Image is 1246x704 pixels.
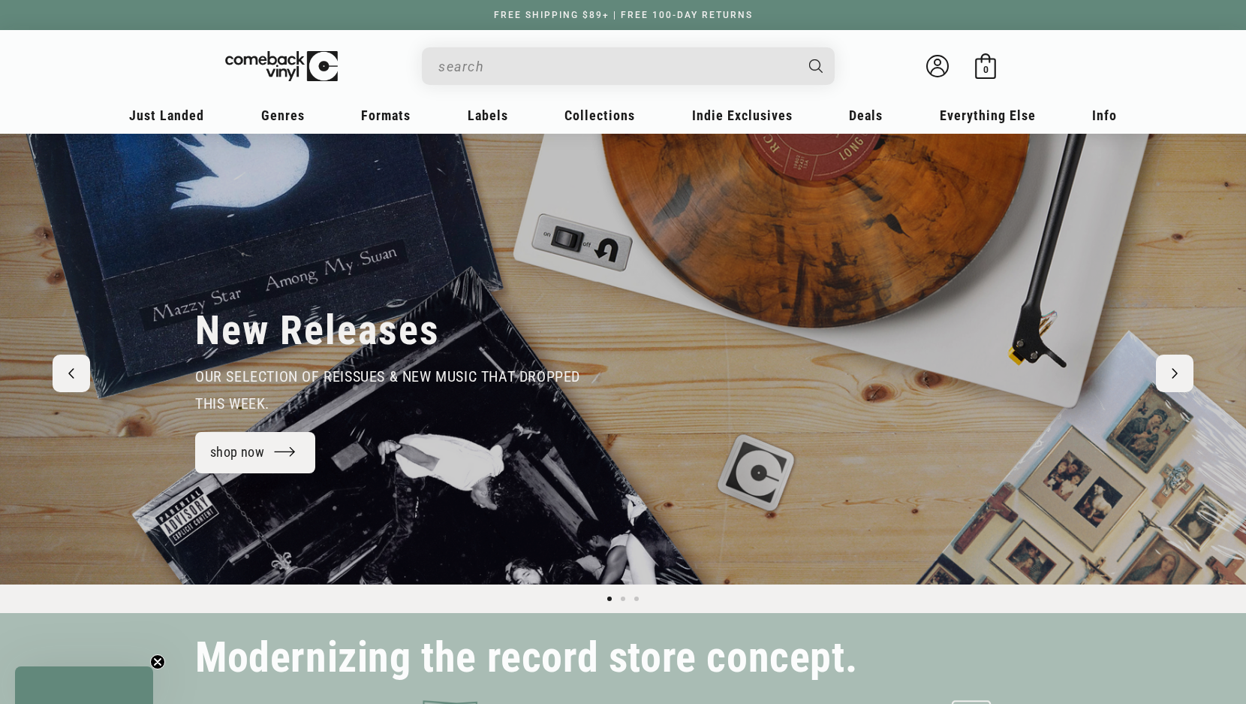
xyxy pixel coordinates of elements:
span: Labels [468,107,508,123]
h2: Modernizing the record store concept. [195,640,857,675]
button: Load slide 2 of 3 [616,592,630,606]
span: Genres [261,107,305,123]
span: Everything Else [940,107,1036,123]
span: Collections [564,107,635,123]
span: Info [1092,107,1117,123]
span: Formats [361,107,411,123]
button: Previous slide [53,355,90,392]
a: shop now [195,432,315,473]
span: Indie Exclusives [692,107,793,123]
button: Load slide 1 of 3 [603,592,616,606]
h2: New Releases [195,306,440,355]
div: Search [422,47,835,85]
button: Load slide 3 of 3 [630,592,643,606]
button: Search [796,47,837,85]
button: Close teaser [150,654,165,669]
span: our selection of reissues & new music that dropped this week. [195,367,580,412]
button: Next slide [1156,355,1193,392]
input: When autocomplete results are available use up and down arrows to review and enter to select [438,51,794,82]
div: Close teaser [15,666,153,704]
a: FREE SHIPPING $89+ | FREE 100-DAY RETURNS [479,10,768,20]
span: Deals [849,107,883,123]
span: 0 [983,64,989,75]
span: Just Landed [129,107,204,123]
